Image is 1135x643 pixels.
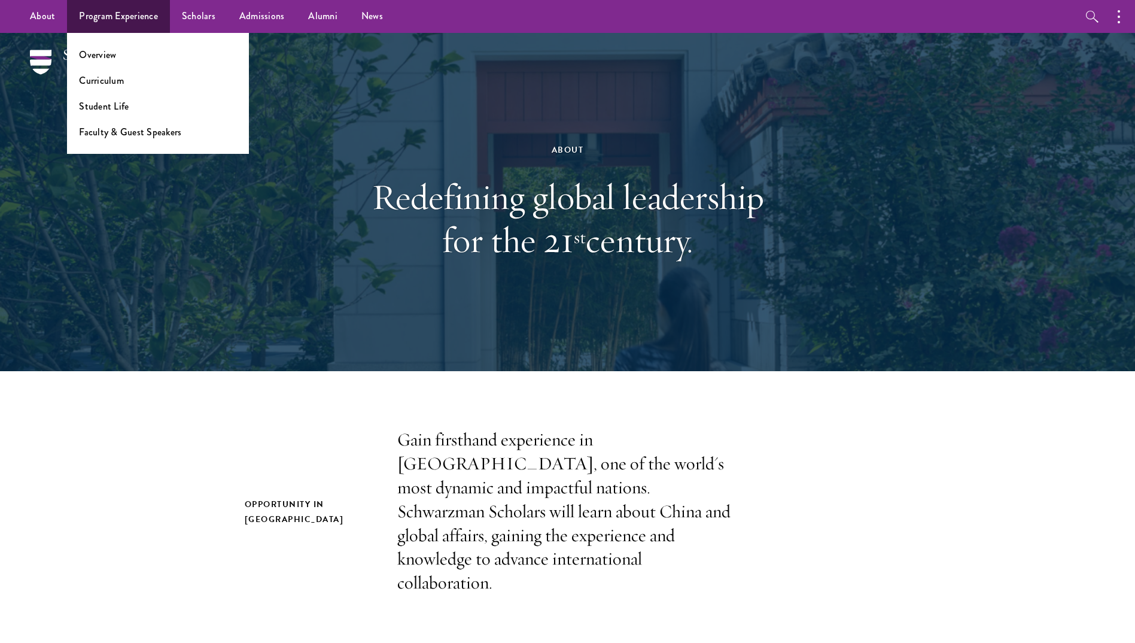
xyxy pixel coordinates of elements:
[30,50,156,92] img: Schwarzman Scholars
[245,497,373,527] h2: Opportunity in [GEOGRAPHIC_DATA]
[79,99,129,113] a: Student Life
[397,428,738,595] p: Gain firsthand experience in [GEOGRAPHIC_DATA], one of the world's most dynamic and impactful nat...
[79,125,181,139] a: Faculty & Guest Speakers
[361,175,774,262] h1: Redefining global leadership for the 21 century.
[79,74,124,87] a: Curriculum
[574,226,586,248] sup: st
[79,48,116,62] a: Overview
[361,142,774,157] div: About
